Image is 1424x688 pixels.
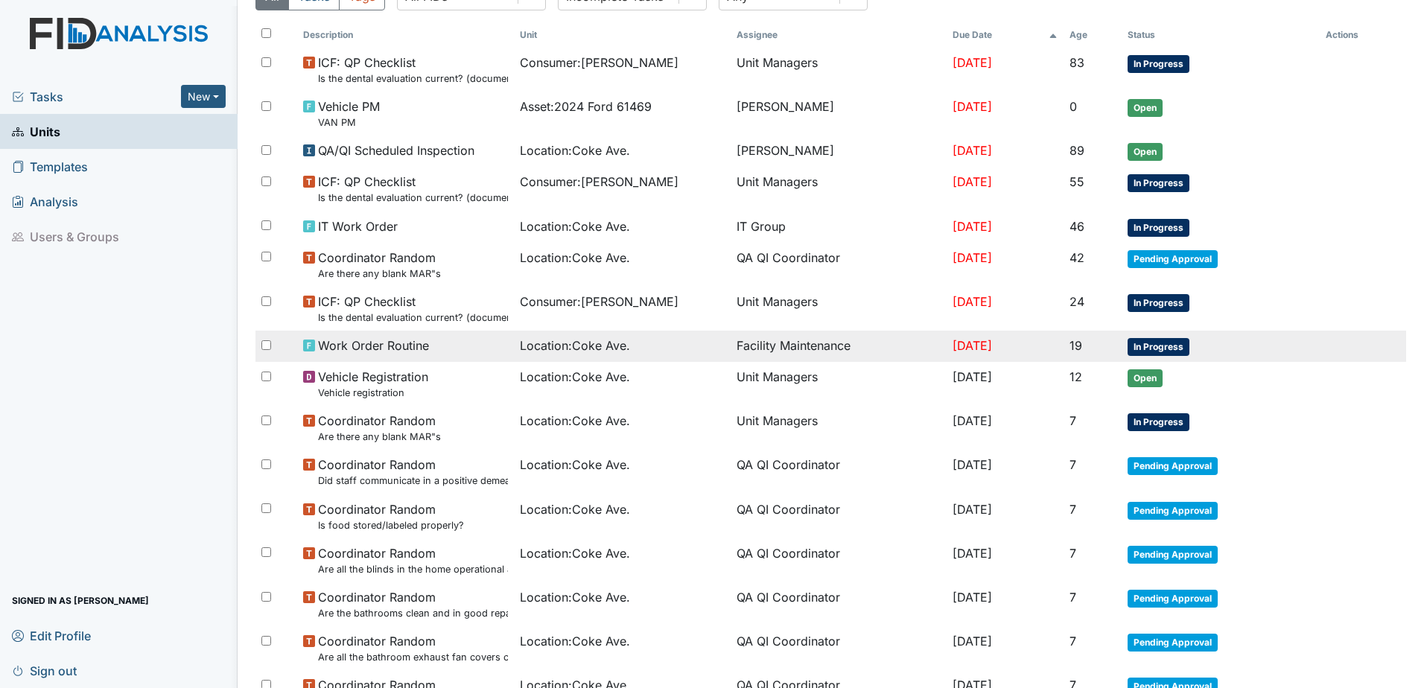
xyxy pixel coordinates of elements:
span: 7 [1069,546,1076,561]
span: In Progress [1128,219,1189,237]
span: Location : Coke Ave. [520,368,630,386]
span: Asset : 2024 Ford 61469 [520,98,652,115]
span: ICF: QP Checklist Is the dental evaluation current? (document the date, oral rating, and goal # i... [318,54,508,86]
span: Open [1128,143,1163,161]
th: Toggle SortBy [514,22,731,48]
span: Consumer : [PERSON_NAME] [520,293,678,310]
span: [DATE] [953,219,992,234]
small: Are the bathrooms clean and in good repair? [318,606,508,620]
th: Assignee [731,22,947,48]
span: [DATE] [953,294,992,309]
button: New [181,85,226,108]
td: QA QI Coordinator [731,582,947,626]
span: Location : Coke Ave. [520,412,630,430]
span: Analysis [12,190,78,213]
span: Coordinator Random Did staff communicate in a positive demeanor with consumers? [318,456,508,488]
span: 12 [1069,369,1082,384]
span: Vehicle PM VAN PM [318,98,380,130]
span: [DATE] [953,143,992,158]
span: Pending Approval [1128,250,1218,268]
span: Consumer : [PERSON_NAME] [520,54,678,71]
span: In Progress [1128,294,1189,312]
span: Edit Profile [12,624,91,647]
th: Actions [1320,22,1394,48]
small: Is food stored/labeled properly? [318,518,464,532]
a: Tasks [12,88,181,106]
span: Signed in as [PERSON_NAME] [12,589,149,612]
span: Coordinator Random Are all the blinds in the home operational and clean? [318,544,508,576]
span: [DATE] [953,546,992,561]
span: Sign out [12,659,77,682]
span: Location : Coke Ave. [520,456,630,474]
span: Templates [12,155,88,178]
td: Unit Managers [731,362,947,406]
span: 0 [1069,99,1077,114]
span: Vehicle Registration Vehicle registration [318,368,428,400]
td: QA QI Coordinator [731,626,947,670]
span: Pending Approval [1128,590,1218,608]
small: Are all the blinds in the home operational and clean? [318,562,508,576]
td: QA QI Coordinator [731,450,947,494]
span: Open [1128,369,1163,387]
td: [PERSON_NAME] [731,136,947,167]
span: Location : Coke Ave. [520,500,630,518]
span: [DATE] [953,369,992,384]
span: Coordinator Random Are all the bathroom exhaust fan covers clean and dust free? [318,632,508,664]
span: 24 [1069,294,1084,309]
span: Units [12,120,60,143]
span: Pending Approval [1128,546,1218,564]
small: Did staff communicate in a positive demeanor with consumers? [318,474,508,488]
td: IT Group [731,211,947,243]
small: Vehicle registration [318,386,428,400]
span: IT Work Order [318,217,398,235]
span: 89 [1069,143,1084,158]
input: Toggle All Rows Selected [261,28,271,38]
th: Toggle SortBy [1122,22,1320,48]
small: Is the dental evaluation current? (document the date, oral rating, and goal # if needed in the co... [318,71,508,86]
span: 7 [1069,590,1076,605]
small: Are all the bathroom exhaust fan covers clean and dust free? [318,650,508,664]
th: Toggle SortBy [1064,22,1122,48]
td: [PERSON_NAME] [731,92,947,136]
span: Pending Approval [1128,457,1218,475]
span: 19 [1069,338,1082,353]
span: Location : Coke Ave. [520,217,630,235]
td: Unit Managers [731,287,947,331]
span: 46 [1069,219,1084,234]
span: ICF: QP Checklist Is the dental evaluation current? (document the date, oral rating, and goal # i... [318,173,508,205]
span: Consumer : [PERSON_NAME] [520,173,678,191]
span: [DATE] [953,99,992,114]
td: Unit Managers [731,406,947,450]
span: Location : Coke Ave. [520,588,630,606]
td: Unit Managers [731,167,947,211]
span: 7 [1069,502,1076,517]
td: Unit Managers [731,48,947,92]
small: Are there any blank MAR"s [318,267,441,281]
span: Coordinator Random Are there any blank MAR"s [318,249,441,281]
span: Pending Approval [1128,502,1218,520]
span: In Progress [1128,55,1189,73]
span: Location : Coke Ave. [520,141,630,159]
span: 42 [1069,250,1084,265]
span: ICF: QP Checklist Is the dental evaluation current? (document the date, oral rating, and goal # i... [318,293,508,325]
th: Toggle SortBy [297,22,514,48]
td: Facility Maintenance [731,331,947,362]
span: Location : Coke Ave. [520,544,630,562]
span: 7 [1069,457,1076,472]
span: In Progress [1128,174,1189,192]
span: Open [1128,99,1163,117]
span: [DATE] [953,55,992,70]
span: Work Order Routine [318,337,429,354]
td: QA QI Coordinator [731,243,947,287]
td: QA QI Coordinator [731,538,947,582]
span: [DATE] [953,174,992,189]
span: [DATE] [953,457,992,472]
span: Pending Approval [1128,634,1218,652]
span: [DATE] [953,338,992,353]
span: QA/QI Scheduled Inspection [318,141,474,159]
span: [DATE] [953,413,992,428]
span: In Progress [1128,338,1189,356]
small: Is the dental evaluation current? (document the date, oral rating, and goal # if needed in the co... [318,310,508,325]
span: Coordinator Random Are the bathrooms clean and in good repair? [318,588,508,620]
